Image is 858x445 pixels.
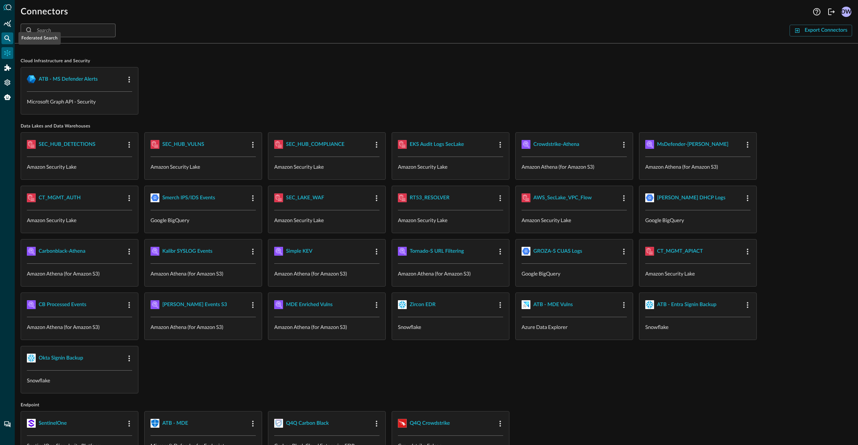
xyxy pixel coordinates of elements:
[286,247,313,256] div: Simple KEV
[522,216,627,224] p: Amazon Security Lake
[39,193,81,203] div: CT_MGMT_AUTH
[27,75,36,84] img: MicrosoftGraph.svg
[410,300,435,309] div: Zircon EDR
[274,419,283,428] img: CarbonBlackEnterpriseEDR.svg
[27,323,132,331] p: Amazon Athena (for Amazon S3)
[657,139,728,150] button: MsDefender-[PERSON_NAME]
[398,216,503,224] p: Amazon Security Lake
[39,247,85,256] div: Carbonblack-Athena
[274,193,283,202] img: AWSSecurityLake.svg
[39,75,98,84] div: ATB - MS Defender Alerts
[27,247,36,256] img: AWSAthena.svg
[39,139,95,150] button: SEC_HUB_DETECTIONS
[274,300,283,309] img: AWSAthena.svg
[398,323,503,331] p: Snowflake
[398,300,407,309] img: Snowflake.svg
[162,245,212,257] button: Kalibr SYSLOG Events
[410,299,435,311] button: Zircon EDR
[398,140,407,149] img: AWSSecurityLake.svg
[645,216,751,224] p: Google BigQuery
[27,300,36,309] img: AWSAthena.svg
[162,139,204,150] button: SEC_HUB_VULNS
[39,417,67,429] button: SentinelOne
[286,192,324,204] button: SEC_LAKE_WAF
[39,419,67,428] div: SentinelOne
[151,270,256,277] p: Amazon Athena (for Amazon S3)
[1,32,13,44] div: Federated Search
[151,419,159,428] img: MicrosoftDefenderForEndpoint.svg
[162,193,215,203] div: Smerch IPS/IDS Events
[27,193,36,202] img: AWSSecurityLake.svg
[398,419,407,428] img: CrowdStrikeFalcon.svg
[1,77,13,88] div: Settings
[151,247,159,256] img: AWSAthena.svg
[522,300,530,309] img: AzureDataExplorer.svg
[410,245,464,257] button: Tornado-S URL Filtering
[1,91,13,103] div: Query Agent
[274,247,283,256] img: AWSAthena.svg
[274,323,379,331] p: Amazon Athena (for Amazon S3)
[398,270,503,277] p: Amazon Athena (for Amazon S3)
[657,140,728,149] div: MsDefender-[PERSON_NAME]
[151,163,256,171] p: Amazon Security Lake
[39,245,85,257] button: Carbonblack-Athena
[811,6,823,18] button: Help
[151,323,256,331] p: Amazon Athena (for Amazon S3)
[27,163,132,171] p: Amazon Security Lake
[398,163,503,171] p: Amazon Security Lake
[37,24,99,37] input: Search
[522,163,627,171] p: Amazon Athena (for Amazon S3)
[645,323,751,331] p: Snowflake
[286,193,324,203] div: SEC_LAKE_WAF
[286,417,329,429] button: Q4Q Carbon Black
[1,47,13,59] div: Connectors
[645,163,751,171] p: Amazon Athena (for Amazon S3)
[790,25,852,36] button: Export Connectors
[657,192,725,204] button: [PERSON_NAME] DHCP Logs
[657,245,703,257] button: CT_MGMT_APIACT
[410,192,449,204] button: RT53_RESOLVER
[39,299,86,311] button: CB Processed Events
[27,98,132,105] p: Microsoft Graph API - Security
[645,247,654,256] img: AWSSecurityLake.svg
[657,300,716,309] div: ATB - Entra Signin Backup
[162,300,227,309] div: [PERSON_NAME] Events S3
[162,419,188,428] div: ATB - MDE
[522,140,530,149] img: AWSAthena.svg
[39,300,86,309] div: CB Processed Events
[39,73,98,85] button: ATB - MS Defender Alerts
[162,140,204,149] div: SEC_HUB_VULNS
[826,6,837,18] button: Logout
[27,354,36,362] img: Snowflake.svg
[286,419,329,428] div: Q4Q Carbon Black
[286,245,313,257] button: Simple KEV
[286,139,345,150] button: SEC_HUB_COMPLIANCE
[533,247,582,256] div: GROZA-S CUAS Logs
[151,193,159,202] img: GoogleBigQuery.svg
[286,299,333,311] button: MDE Enriched Vulns
[21,402,852,408] span: Endpoint
[657,247,703,256] div: CT_MGMT_APIACT
[398,247,407,256] img: AWSAthena.svg
[657,299,716,311] button: ATB - Entra Signin Backup
[21,123,852,129] span: Data Lakes and Data Warehouses
[533,300,573,309] div: ATB - MDE Vulns
[645,140,654,149] img: AWSAthena.svg
[2,62,14,74] div: Addons
[286,140,345,149] div: SEC_HUB_COMPLIANCE
[533,140,579,149] div: Crowdstrike-Athena
[410,140,464,149] div: EKS Audit Logs SecLake
[1,18,13,29] div: Summary Insights
[533,299,573,311] button: ATB - MDE Vulns
[805,26,847,35] div: Export Connectors
[39,352,83,364] button: Okta Signin Backup
[162,417,188,429] button: ATB - MDE
[522,247,530,256] img: GoogleBigQuery.svg
[27,140,36,149] img: AWSSecurityLake.svg
[410,193,449,203] div: RT53_RESOLVER
[522,270,627,277] p: Google BigQuery
[151,216,256,224] p: Google BigQuery
[645,270,751,277] p: Amazon Security Lake
[645,193,654,202] img: GoogleBigQuery.svg
[39,192,81,204] button: CT_MGMT_AUTH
